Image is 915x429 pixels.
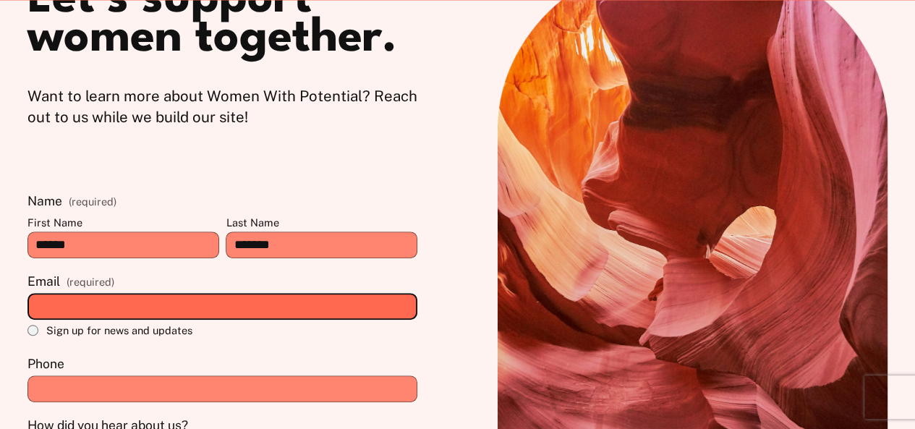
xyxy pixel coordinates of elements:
[226,216,417,232] div: Last Name
[27,86,417,128] p: Want to learn more about Women With Potential? Reach out to us while we build our site!
[27,325,38,336] input: Sign up for news and updates
[27,192,62,211] span: Name
[69,197,116,207] span: (required)
[46,323,192,338] span: Sign up for news and updates
[67,275,114,289] span: (required)
[27,355,64,373] span: Phone
[27,216,219,232] div: First Name
[27,273,60,291] span: Email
